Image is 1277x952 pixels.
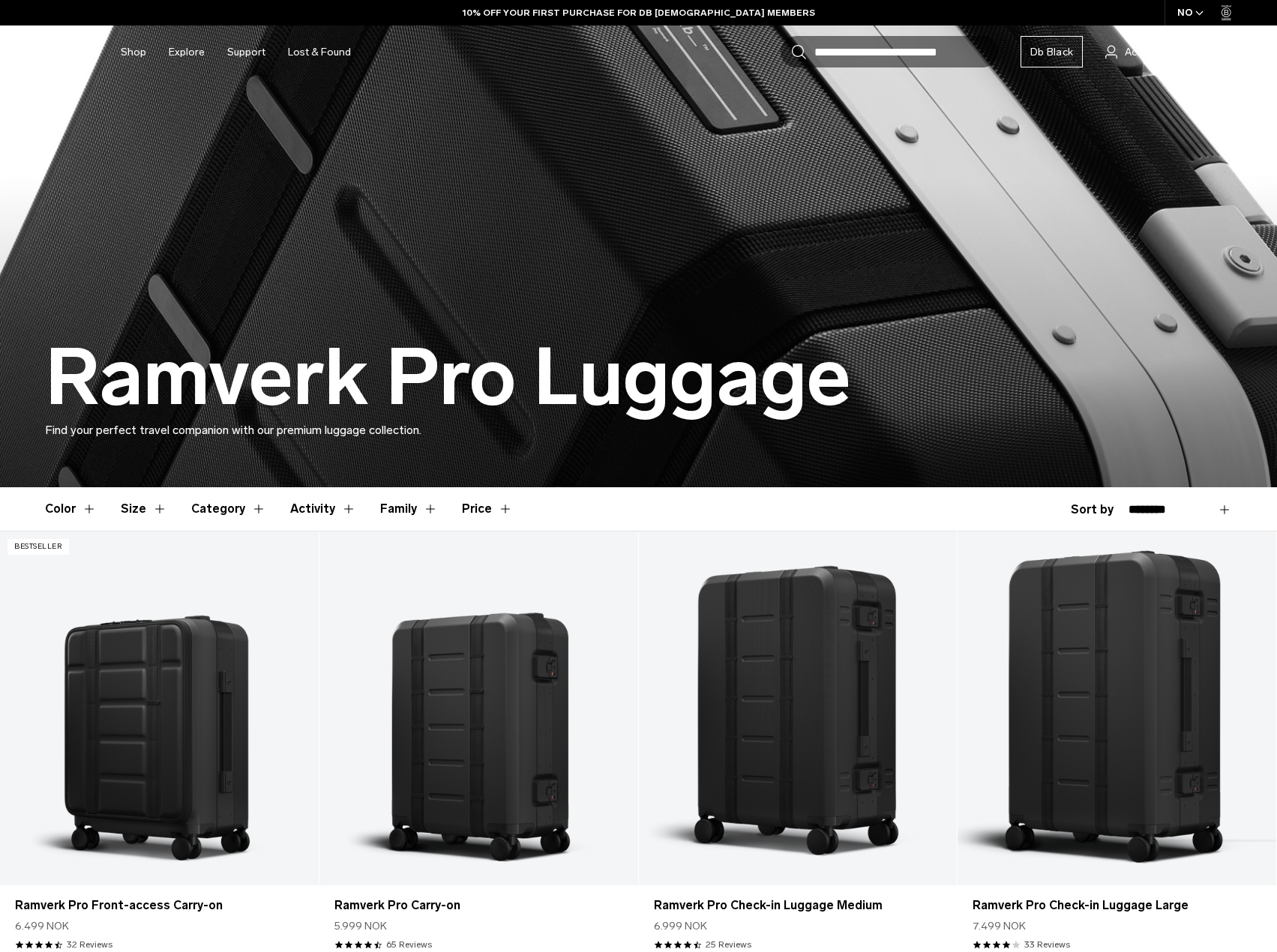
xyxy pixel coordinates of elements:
button: Toggle Filter [380,487,438,531]
a: 33 reviews [1024,938,1070,951]
a: 25 reviews [706,938,751,951]
button: Toggle Price [462,487,513,531]
a: Ramverk Pro Check-in Luggage Medium [654,897,943,915]
a: 65 reviews [386,938,432,951]
span: Account [1125,44,1164,60]
span: 6.999 NOK [654,918,707,934]
span: Bag [1206,44,1225,60]
a: 10% OFF YOUR FIRST PURCHASE FOR DB [DEMOGRAPHIC_DATA] MEMBERS [463,6,815,19]
a: Db Black [1021,36,1083,67]
button: Bag [1186,43,1225,61]
span: 7.499 NOK [973,918,1026,934]
p: Bestseller [7,539,69,555]
a: Lost & Found [288,25,351,79]
span: 6.499 NOK [15,918,69,934]
a: Ramverk Pro Check-in Luggage Large [973,897,1261,915]
nav: Main Navigation [109,25,362,79]
span: 5.999 NOK [334,918,387,934]
button: Toggle Filter [121,487,167,531]
a: 32 reviews [67,938,112,951]
a: Ramverk Pro Front-access Carry-on [15,897,304,915]
a: Ramverk Pro Carry-on [334,897,623,915]
a: Ramverk Pro Check-in Luggage Large [958,531,1276,885]
span: Find your perfect travel companion with our premium luggage collection. [45,423,421,437]
button: Toggle Filter [45,487,97,531]
a: Support [227,25,265,79]
a: Account [1105,43,1164,61]
button: Toggle Filter [191,487,266,531]
a: Explore [169,25,205,79]
h1: Ramverk Pro Luggage [45,334,851,421]
a: Ramverk Pro Check-in Luggage Medium [639,531,958,885]
a: Shop [121,25,146,79]
a: Ramverk Pro Carry-on [319,531,638,885]
button: Toggle Filter [290,487,356,531]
